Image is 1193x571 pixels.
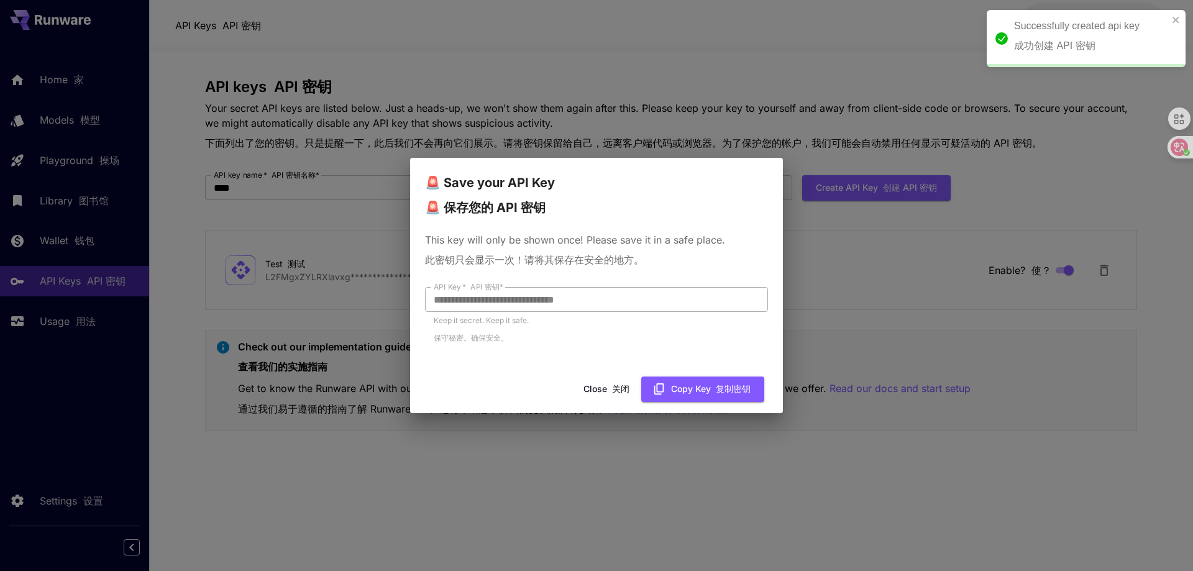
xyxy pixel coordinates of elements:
font: 复制密钥 [716,383,751,394]
p: Keep it secret. Keep it safe. [434,314,759,349]
font: 关闭 [612,383,629,394]
button: close [1172,15,1181,25]
font: 🚨 保存您的 API 密钥 [425,200,546,215]
p: This key will only be shown once! Please save it in a safe place. [425,232,768,272]
font: API 密钥 [470,282,503,291]
button: Close 关闭 [577,377,636,402]
div: Successfully created api key [1014,19,1168,58]
button: Copy Key 复制密钥 [641,377,764,402]
font: 此密钥只会显示一次！请将其保存在安全的地方。 [425,254,644,266]
label: API Key [434,281,503,292]
h2: 🚨 Save your API Key [410,158,783,222]
font: 成功创建 API 密钥 [1014,40,1095,51]
font: 保守秘密。确保安全。 [434,333,508,342]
